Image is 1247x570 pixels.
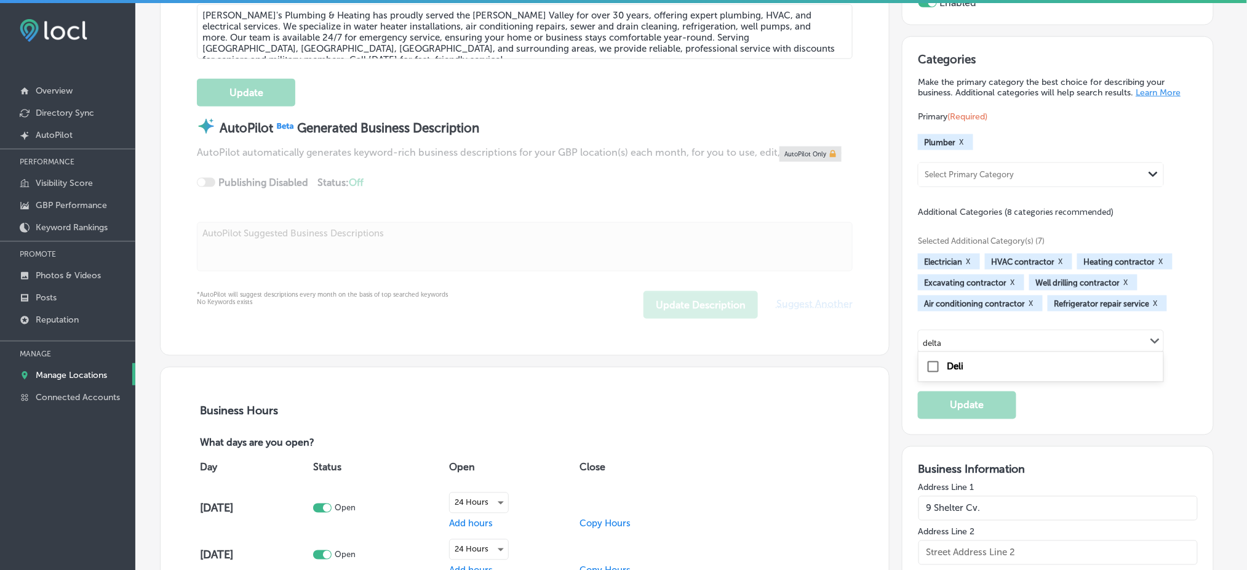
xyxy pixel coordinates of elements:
[36,222,108,233] p: Keyword Rankings
[220,121,480,135] strong: AutoPilot Generated Business Description
[273,121,298,131] img: Beta
[918,207,1114,217] span: Additional Categories
[991,257,1054,267] span: HVAC contractor
[335,504,356,513] p: Open
[197,117,215,135] img: autopilot-icon
[36,86,73,96] p: Overview
[197,79,295,106] button: Update
[918,52,1198,71] h3: Categories
[918,391,1016,419] button: Update
[1136,87,1181,98] a: Learn More
[446,451,577,485] th: Open
[925,171,1014,180] div: Select Primary Category
[1054,299,1149,308] span: Refrigerator repair service
[918,77,1198,98] p: Make the primary category the best choice for describing your business. Additional categories wil...
[36,292,57,303] p: Posts
[924,278,1006,287] span: Excavating contractor
[36,178,93,188] p: Visibility Score
[197,4,853,59] textarea: [PERSON_NAME]'s Plumbing & Heating has proudly served the [PERSON_NAME] Valley for over 30 years,...
[1035,278,1120,287] span: Well drilling contractor
[918,540,1198,565] input: Street Address Line 2
[918,463,1198,476] h3: Business Information
[1149,299,1161,308] button: X
[918,236,1189,246] span: Selected Additional Category(s) (7)
[918,483,1198,493] label: Address Line 1
[36,130,73,140] p: AutoPilot
[450,540,508,560] div: 24 Hours
[1025,299,1037,308] button: X
[580,518,631,529] span: Copy Hours
[310,451,446,485] th: Status
[1054,257,1066,267] button: X
[918,496,1198,521] input: Street Address Line 1
[20,19,87,42] img: fda3e92497d09a02dc62c9cd864e3231.png
[1083,257,1155,267] span: Heating contractor
[36,370,107,380] p: Manage Locations
[1120,278,1131,287] button: X
[450,493,508,513] div: 24 Hours
[577,451,689,485] th: Close
[924,138,955,147] span: Plumber
[1006,278,1018,287] button: X
[947,361,963,372] label: Deli
[200,502,310,515] h4: [DATE]
[335,550,356,560] p: Open
[918,527,1198,537] label: Address Line 2
[955,137,967,147] button: X
[918,111,987,122] span: Primary
[962,257,974,267] button: X
[200,548,310,562] h4: [DATE]
[197,438,402,451] p: What days are you open?
[1005,206,1114,218] span: (8 categories recommended)
[449,518,493,529] span: Add hours
[36,108,94,118] p: Directory Sync
[36,200,107,211] p: GBP Performance
[197,404,853,418] h3: Business Hours
[947,111,987,122] span: (Required)
[36,270,101,281] p: Photos & Videos
[36,392,120,403] p: Connected Accounts
[36,315,79,325] p: Reputation
[924,257,962,267] span: Electrician
[197,451,310,485] th: Day
[924,299,1025,308] span: Air conditioning contractor
[1155,257,1166,267] button: X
